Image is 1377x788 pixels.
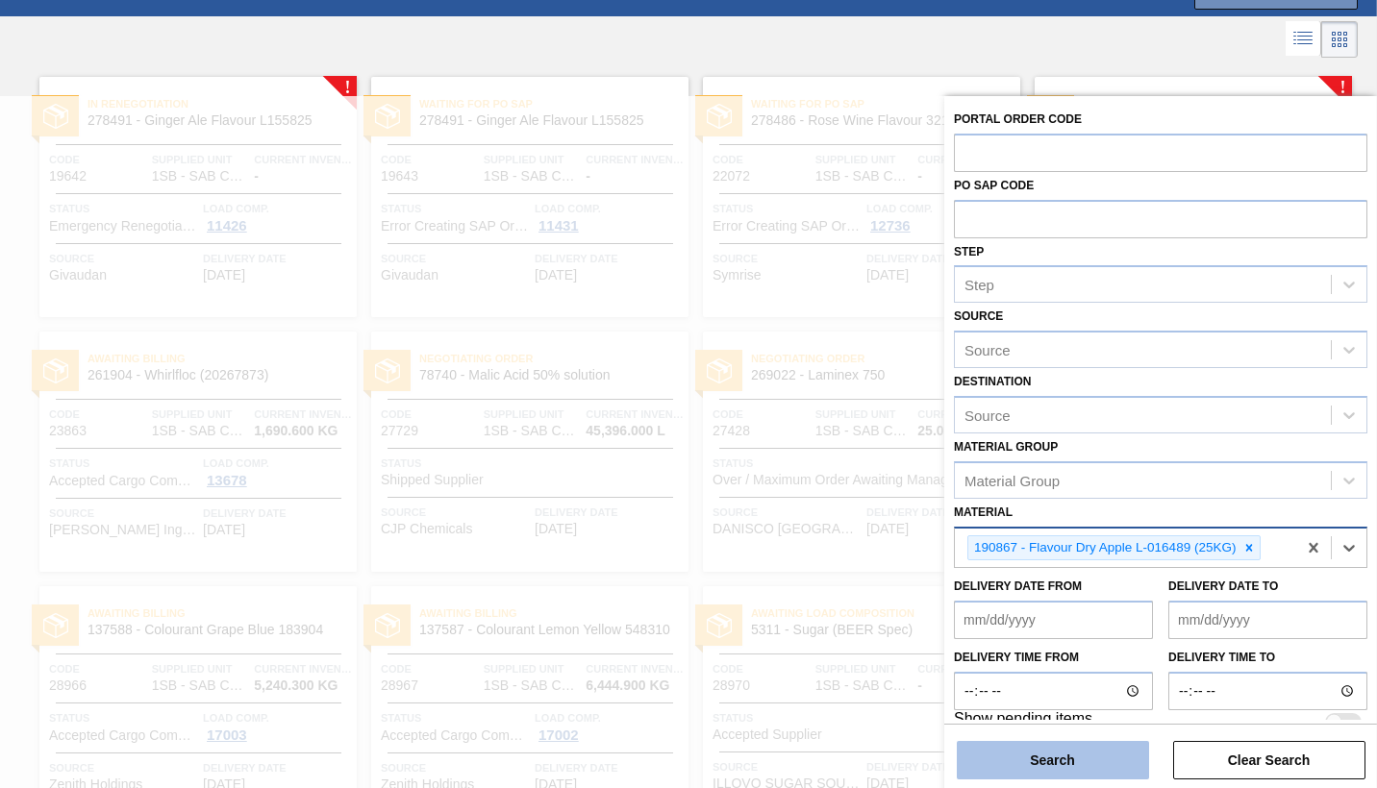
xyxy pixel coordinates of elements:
label: Step [954,245,984,259]
div: Source [964,406,1011,423]
label: PO SAP Code [954,179,1034,192]
label: Delivery Date from [954,579,1082,593]
input: mm/dd/yyyy [1168,601,1367,639]
a: !statusIn renegotiation278548 - Neutral Cloud Emulsion QL96077Code19671Supplied Unit1SB - SAB Cha... [1020,77,1352,317]
label: Destination [954,375,1031,388]
span: In renegotiation [1083,94,1352,113]
label: Delivery time to [1168,644,1367,672]
span: Waiting for PO SAP [751,94,1020,113]
label: Show pending items [954,710,1092,733]
label: Delivery Date to [1168,579,1278,593]
a: !statusIn renegotiation278491 - Ginger Ale Flavour L155825Code19642Supplied Unit1SB - SAB Chamdor... [25,77,357,317]
div: Material Group [964,472,1060,488]
label: Material Group [954,440,1058,454]
a: statusWaiting for PO SAP278486 - Rose Wine Flavour 321027Code22072Supplied Unit1SB - SAB Chamdor ... [688,77,1020,317]
label: Portal Order Code [954,112,1082,126]
label: Material [954,505,1013,519]
label: Delivery time from [954,644,1153,672]
a: statusWaiting for PO SAP278491 - Ginger Ale Flavour L155825Code19643Supplied Unit1SB - SAB Chamdo... [357,77,688,317]
div: Step [964,277,994,293]
span: Waiting for PO SAP [419,94,688,113]
label: Source [954,309,1003,323]
div: 190867 - Flavour Dry Apple L-016489 (25KG) [968,536,1239,560]
div: Card Vision [1321,21,1358,58]
div: List Vision [1286,21,1321,58]
div: Source [964,342,1011,358]
input: mm/dd/yyyy [954,601,1153,639]
span: In renegotiation [88,94,357,113]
